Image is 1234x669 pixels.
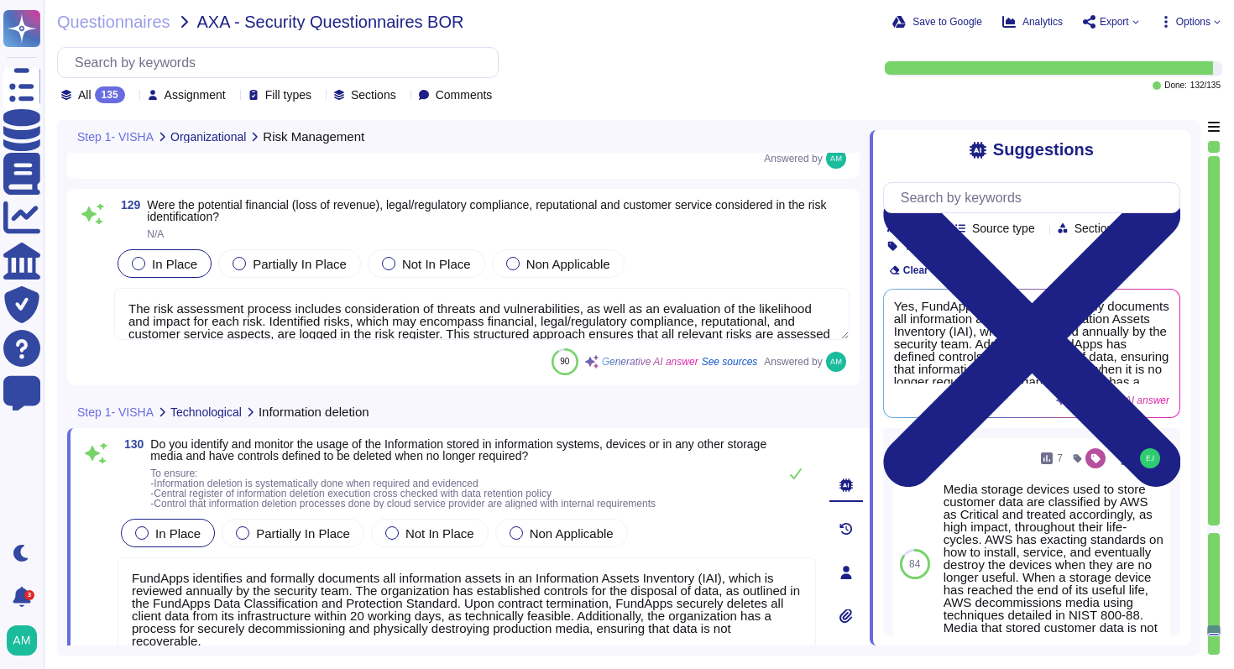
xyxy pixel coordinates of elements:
span: Step 1- VISHA [77,131,154,143]
span: In Place [152,257,197,271]
span: Risk Management [263,130,364,143]
span: Assignment [165,89,226,101]
span: In Place [155,526,201,541]
span: Not In Place [405,526,474,541]
span: Save to Google [912,17,982,27]
span: Done: [1164,81,1187,90]
span: Non Applicable [530,526,614,541]
textarea: The risk assessment process includes consideration of threats and vulnerabilities, as well as an ... [114,288,850,340]
span: AXA - Security Questionnaires BOR [197,13,464,30]
span: Information deletion [259,405,369,418]
span: Partially In Place [256,526,350,541]
input: Search by keywords [892,183,1179,212]
span: Partially In Place [253,257,347,271]
span: 130 [118,438,144,450]
img: user [826,352,846,372]
span: Options [1176,17,1210,27]
span: See sources [702,357,758,367]
span: Questionnaires [57,13,170,30]
span: Analytics [1022,17,1063,27]
span: Generative AI answer [602,357,698,367]
span: N/A [147,228,164,240]
span: Export [1100,17,1129,27]
div: 3 [24,590,34,600]
span: 90 [560,357,569,366]
button: Analytics [1002,15,1063,29]
div: 135 [95,86,125,103]
span: All [78,89,92,101]
img: user [826,149,846,169]
span: Comments [436,89,493,101]
span: To ensure: -Information deletion is systematically done when required and evidenced -Central regi... [150,468,656,510]
span: Step 1- VISHA [77,406,154,418]
span: 129 [114,199,140,211]
span: Answered by [764,357,822,367]
span: Technological [170,406,242,418]
span: Answered by [764,154,822,164]
button: Save to Google [892,15,982,29]
img: user [1140,448,1160,468]
textarea: FundApps identifies and formally documents all information assets in an Information Assets Invent... [118,557,816,658]
span: Fill types [265,89,311,101]
input: Search by keywords [66,48,498,77]
span: Organizational [170,131,246,143]
span: Not In Place [402,257,471,271]
span: Sections [351,89,396,101]
span: Do you identify and monitor the usage of the Information stored in information systems, devices o... [150,437,766,463]
span: Were the potential financial (loss of revenue), legal/regulatory compliance, reputational and cus... [147,198,826,223]
img: user [7,625,37,656]
button: user [3,622,49,659]
span: 132 / 135 [1190,81,1221,90]
span: Non Applicable [526,257,610,271]
div: Media storage devices used to store customer data are classified by AWS as Critical and treated a... [944,483,1163,659]
span: 84 [909,559,920,569]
